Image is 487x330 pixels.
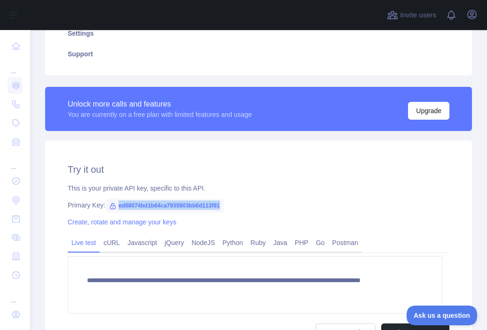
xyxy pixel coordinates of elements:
a: NodeJS [188,235,219,250]
div: ... [8,56,23,75]
a: Postman [329,235,362,250]
a: PHP [291,235,312,250]
button: Upgrade [408,102,449,120]
div: ... [8,152,23,171]
a: Javascript [124,235,161,250]
a: Ruby [247,235,270,250]
a: Go [312,235,329,250]
a: Python [219,235,247,250]
a: Settings [56,23,461,44]
a: Create, rotate and manage your keys [68,218,176,226]
a: Java [270,235,291,250]
div: ... [8,285,23,304]
iframe: Toggle Customer Support [407,306,478,325]
div: You are currently on a free plan with limited features and usage [68,110,252,119]
a: cURL [100,235,124,250]
button: Invite users [385,8,438,23]
div: Unlock more calls and features [68,99,252,110]
span: Invite users [400,10,436,21]
div: This is your private API key, specific to this API. [68,184,449,193]
div: Primary Key: [68,200,449,210]
a: Live test [68,235,100,250]
a: jQuery [161,235,188,250]
a: Support [56,44,461,64]
h2: Try it out [68,163,449,176]
span: ed68074bd1b64ca7935903bb6d113f91 [105,199,223,213]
